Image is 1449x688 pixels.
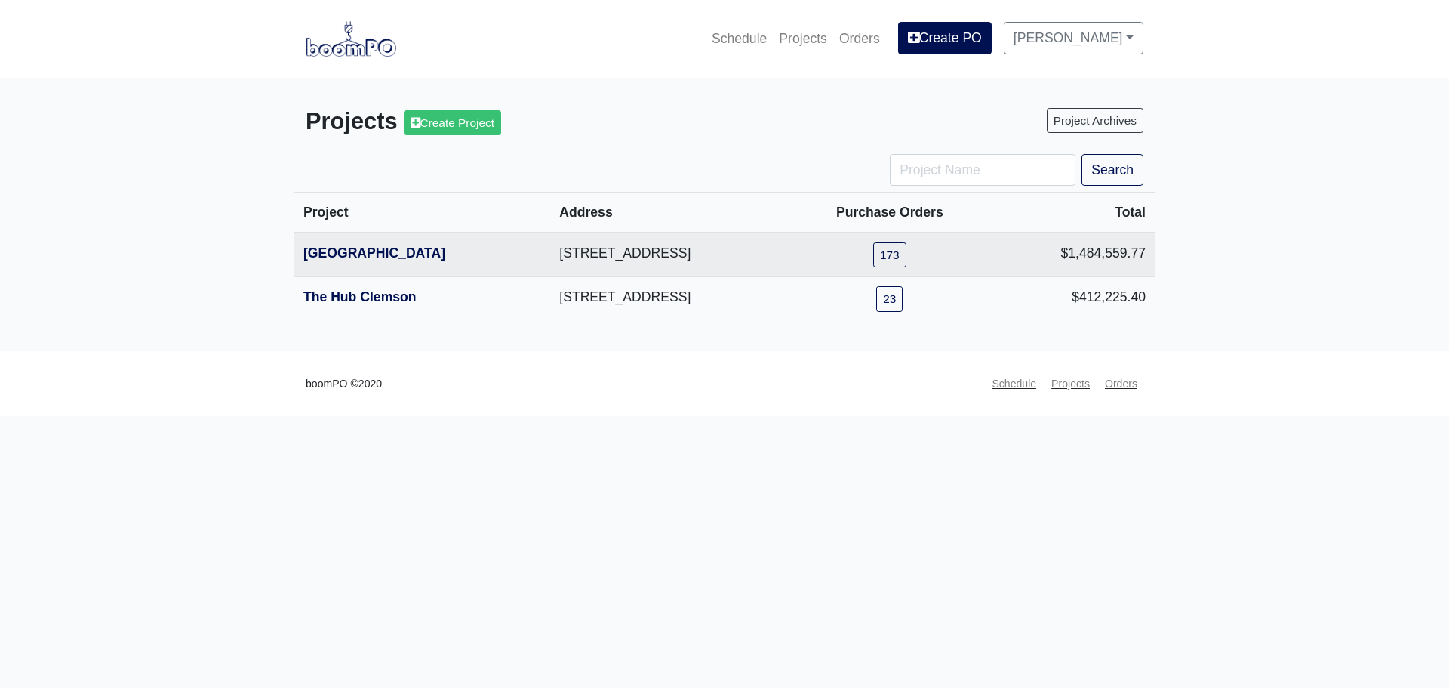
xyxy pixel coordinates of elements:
[873,242,906,267] a: 173
[1099,369,1143,399] a: Orders
[1004,22,1143,54] a: [PERSON_NAME]
[306,108,713,136] h3: Projects
[706,22,773,55] a: Schedule
[306,375,382,393] small: boomPO ©2020
[1047,108,1143,133] a: Project Archives
[550,193,789,233] th: Address
[1045,369,1096,399] a: Projects
[876,286,903,311] a: 23
[833,22,886,55] a: Orders
[294,193,550,233] th: Project
[890,154,1075,186] input: Project Name
[550,233,789,277] td: [STREET_ADDRESS]
[303,245,445,261] a: [GEOGRAPHIC_DATA]
[404,110,501,135] a: Create Project
[303,289,417,304] a: The Hub Clemson
[990,277,1155,321] td: $412,225.40
[773,22,833,55] a: Projects
[789,193,989,233] th: Purchase Orders
[306,21,396,56] img: boomPO
[990,193,1155,233] th: Total
[986,369,1042,399] a: Schedule
[990,233,1155,277] td: $1,484,559.77
[550,277,789,321] td: [STREET_ADDRESS]
[898,22,992,54] a: Create PO
[1081,154,1143,186] button: Search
